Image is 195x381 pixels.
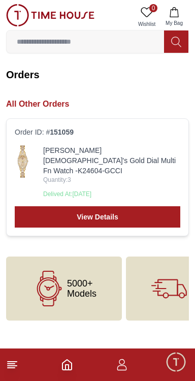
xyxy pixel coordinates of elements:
[15,206,180,228] a: View Details
[61,359,73,371] a: Home
[43,176,180,184] span: Quantity: 3
[15,127,74,137] span: Order ID: #
[43,190,91,198] span: Delived At: [DATE]
[15,145,31,178] img: ...
[165,351,187,373] div: Chat Widget
[134,4,159,30] a: 0Wishlist
[6,68,189,82] h2: Orders
[43,145,180,176] a: [PERSON_NAME] [DEMOGRAPHIC_DATA]'s Gold Dial Multi Fn Watch -K24604-GCCI
[67,278,96,299] span: 5000+ Models
[161,19,187,27] span: My Bag
[6,4,94,26] img: ...
[149,4,157,12] span: 0
[50,128,74,136] span: 151059
[159,4,189,30] button: My Bag
[6,98,189,110] h2: All Other Orders
[134,20,159,28] span: Wishlist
